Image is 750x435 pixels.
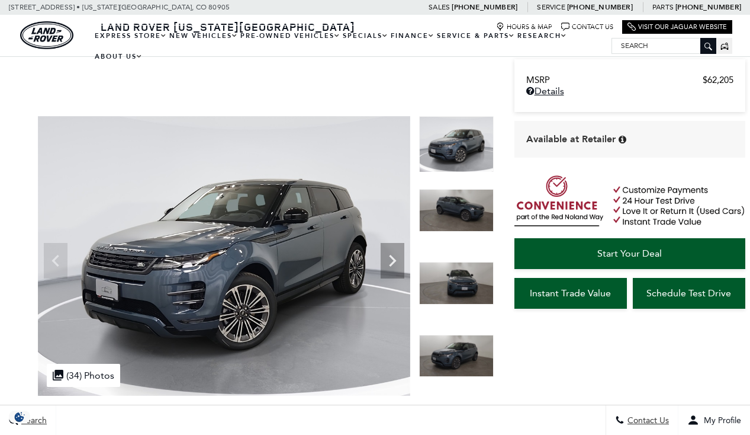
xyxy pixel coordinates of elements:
a: Specials [342,25,390,46]
a: Schedule Test Drive [633,278,745,309]
img: Land Rover [20,21,73,49]
span: Sales [429,3,450,11]
span: $62,205 [703,75,733,85]
a: MSRP $62,205 [526,75,733,85]
a: Pre-Owned Vehicles [239,25,342,46]
a: EXPRESS STORE [94,25,168,46]
img: New 2026 Tribeca Blue LAND ROVER Dynamic SE image 2 [419,189,494,232]
a: Details [526,85,733,97]
a: About Us [94,46,144,67]
span: Instant Trade Value [530,287,611,299]
a: Finance [390,25,436,46]
a: [PHONE_NUMBER] [567,2,633,12]
a: Hours & Map [496,23,552,31]
a: Start Your Deal [514,238,745,269]
img: Opt-Out Icon [6,411,33,423]
span: Service [537,3,565,11]
span: Start Your Deal [597,248,662,259]
button: Open user profile menu [678,405,750,435]
span: Parts [652,3,674,11]
a: [PHONE_NUMBER] [452,2,517,12]
img: New 2026 Tribeca Blue LAND ROVER Dynamic SE image 1 [38,116,410,396]
a: land-rover [20,21,73,49]
a: Land Rover [US_STATE][GEOGRAPHIC_DATA] [94,20,362,34]
a: Visit Our Jaguar Website [627,23,727,31]
a: New Vehicles [168,25,239,46]
a: [STREET_ADDRESS] • [US_STATE][GEOGRAPHIC_DATA], CO 80905 [9,3,230,11]
div: Next [381,243,404,279]
a: Research [516,25,568,46]
input: Search [612,39,716,53]
div: (34) Photos [47,364,120,387]
img: New 2026 Tribeca Blue LAND ROVER Dynamic SE image 4 [419,335,494,378]
img: New 2026 Tribeca Blue LAND ROVER Dynamic SE image 3 [419,262,494,305]
nav: Main Navigation [94,25,611,67]
span: Land Rover [US_STATE][GEOGRAPHIC_DATA] [101,20,355,34]
a: Contact Us [561,23,613,31]
span: Contact Us [625,415,669,426]
section: Click to Open Cookie Consent Modal [6,411,33,423]
a: Service & Parts [436,25,516,46]
img: New 2026 Tribeca Blue LAND ROVER Dynamic SE image 1 [419,116,494,172]
a: Instant Trade Value [514,278,627,309]
span: My Profile [699,415,741,426]
div: Vehicle is in stock and ready for immediate delivery. Due to demand, availability is subject to c... [619,135,626,144]
span: Schedule Test Drive [646,287,731,299]
span: Available at Retailer [526,133,616,146]
span: MSRP [526,75,703,85]
a: [PHONE_NUMBER] [675,2,741,12]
